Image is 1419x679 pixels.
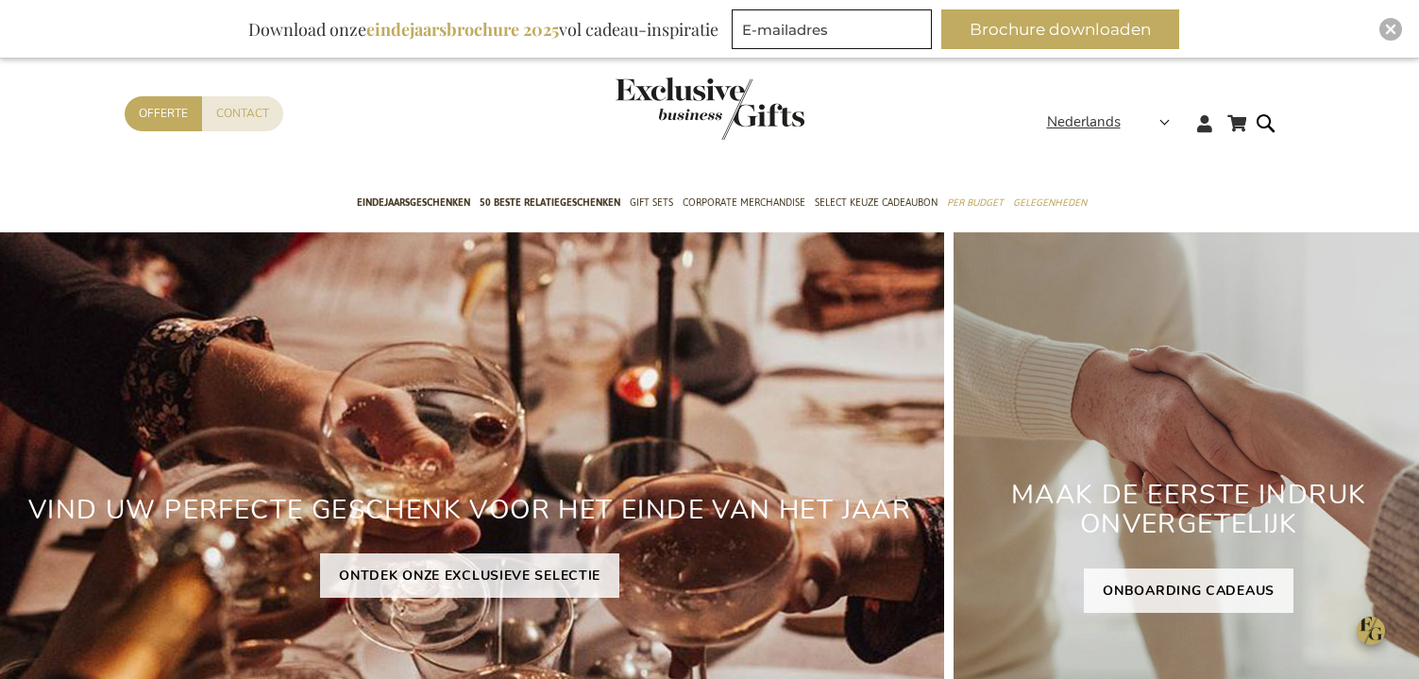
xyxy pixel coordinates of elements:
span: Nederlands [1047,111,1121,133]
span: Per Budget [947,193,1004,212]
b: eindejaarsbrochure 2025 [366,18,559,41]
img: Exclusive Business gifts logo [616,77,804,140]
form: marketing offers and promotions [732,9,938,55]
div: Close [1379,18,1402,41]
span: Gelegenheden [1013,193,1087,212]
img: Close [1385,24,1396,35]
button: Brochure downloaden [941,9,1179,49]
span: Eindejaarsgeschenken [357,193,470,212]
span: Select Keuze Cadeaubon [815,193,938,212]
span: Corporate Merchandise [683,193,805,212]
a: Contact [202,96,283,131]
a: store logo [616,77,710,140]
a: Offerte [125,96,202,131]
input: E-mailadres [732,9,932,49]
span: 50 beste relatiegeschenken [480,193,620,212]
a: ONBOARDING CADEAUS [1084,569,1293,613]
div: Download onze vol cadeau-inspiratie [240,9,727,49]
span: Gift Sets [630,193,673,212]
div: Nederlands [1047,111,1182,133]
a: ONTDEK ONZE EXCLUSIEVE SELECTIE [320,553,619,598]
